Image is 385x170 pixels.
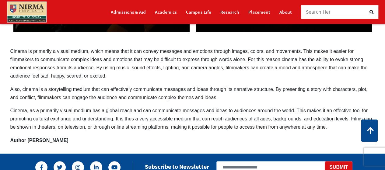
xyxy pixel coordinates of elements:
[306,9,331,15] span: Search Her
[10,47,375,80] p: Cinema is primarily a visual medium, which means that it can convey messages and emotions through...
[279,7,292,17] a: About
[10,106,375,131] p: Cinema, as a primarily visual medium has a global reach and can communicate messages and ideas to...
[186,7,211,17] a: Campus Life
[10,85,375,102] p: Also, cinema is a storytelling medium that can effectively communicate messages and ideas through...
[7,2,47,23] img: main_logo
[10,138,68,143] strong: Author [PERSON_NAME]
[155,7,177,17] a: Academics
[111,7,146,17] a: Admissions & Aid
[220,7,239,17] a: Research
[248,7,270,17] a: Placement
